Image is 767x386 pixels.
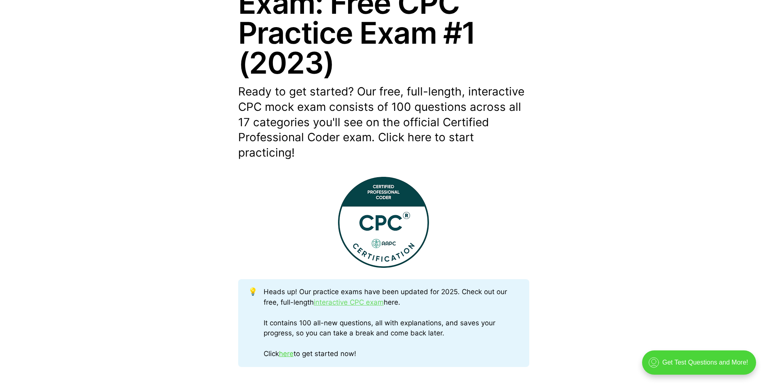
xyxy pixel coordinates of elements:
iframe: portal-trigger [635,346,767,386]
a: interactive CPC exam [314,298,384,306]
p: Ready to get started? Our free, full-length, interactive CPC mock exam consists of 100 questions ... [238,84,529,161]
div: Heads up! Our practice exams have been updated for 2025. Check out our free, full-length here. It... [264,287,519,359]
img: This Certified Professional Coder (CPC) Practice Exam contains 100 full-length test questions! [338,177,429,268]
div: 💡 [248,287,264,359]
a: here [279,350,294,358]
